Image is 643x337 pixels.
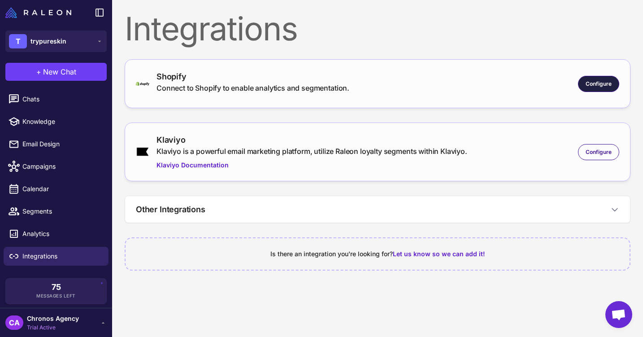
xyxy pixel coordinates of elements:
[5,7,71,18] img: Raleon Logo
[22,206,101,216] span: Segments
[27,324,79,332] span: Trial Active
[4,112,109,131] a: Knowledge
[136,203,205,215] h3: Other Integrations
[27,314,79,324] span: Chronos Agency
[30,36,66,46] span: trypureskin
[4,247,109,266] a: Integrations
[9,34,27,48] div: T
[156,146,467,157] div: Klaviyo is a powerful email marketing platform, utilize Raleon loyalty segments within Klaviyo.
[5,7,75,18] a: Raleon Logo
[136,82,149,86] img: shopify-logo-primary-logo-456baa801ee66a0a435671082365958316831c9960c480451dd0330bcdae304f.svg
[156,134,467,146] div: Klaviyo
[5,315,23,330] div: CA
[5,31,107,52] button: Ttrypureskin
[52,283,61,291] span: 75
[22,184,101,194] span: Calendar
[156,160,467,170] a: Klaviyo Documentation
[36,66,41,77] span: +
[22,94,101,104] span: Chats
[605,301,632,328] a: Open chat
[136,249,619,259] div: Is there an integration you're looking for?
[22,251,101,261] span: Integrations
[22,162,101,171] span: Campaigns
[22,139,101,149] span: Email Design
[586,148,612,156] span: Configure
[4,157,109,176] a: Campaigns
[4,90,109,109] a: Chats
[156,83,349,93] div: Connect to Shopify to enable analytics and segmentation.
[136,147,149,157] img: klaviyo.png
[22,117,101,127] span: Knowledge
[5,63,107,81] button: +New Chat
[22,229,101,239] span: Analytics
[125,196,630,223] button: Other Integrations
[43,66,76,77] span: New Chat
[4,224,109,243] a: Analytics
[156,70,349,83] div: Shopify
[586,80,612,88] span: Configure
[36,293,76,299] span: Messages Left
[4,179,109,198] a: Calendar
[125,13,630,45] div: Integrations
[393,250,485,258] span: Let us know so we can add it!
[4,202,109,221] a: Segments
[4,135,109,153] a: Email Design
